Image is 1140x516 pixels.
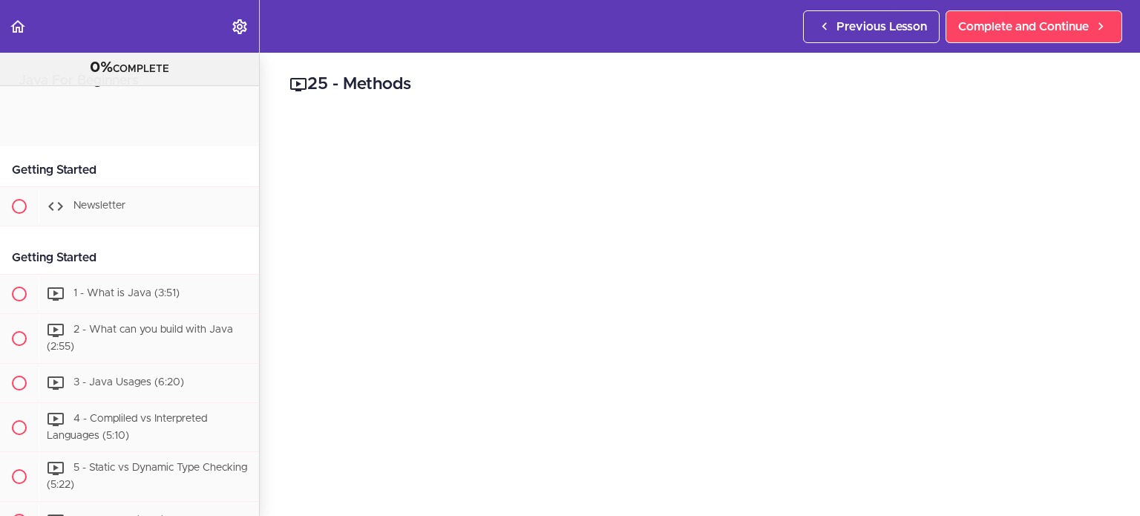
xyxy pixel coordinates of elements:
a: Previous Lesson [803,10,940,43]
svg: Back to course curriculum [9,18,27,36]
h2: 25 - Methods [289,72,1110,97]
span: 4 - Compliled vs Interpreted Languages (5:10) [47,414,207,441]
span: Previous Lesson [836,18,927,36]
span: 3 - Java Usages (6:20) [73,377,184,388]
span: 0% [90,60,113,75]
span: 1 - What is Java (3:51) [73,288,180,298]
span: 2 - What can you build with Java (2:55) [47,324,233,352]
span: Newsletter [73,200,125,211]
span: 5 - Static vs Dynamic Type Checking (5:22) [47,463,247,491]
svg: Settings Menu [231,18,249,36]
a: Complete and Continue [946,10,1122,43]
div: COMPLETE [19,59,240,78]
span: Complete and Continue [958,18,1089,36]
